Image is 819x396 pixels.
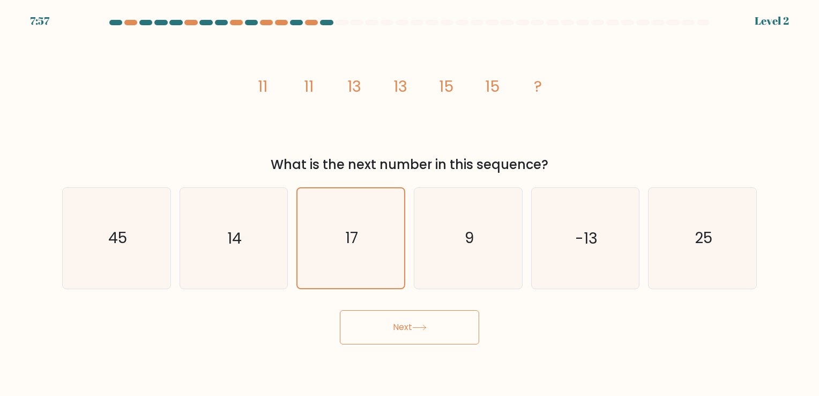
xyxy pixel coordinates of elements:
text: 17 [345,228,358,249]
tspan: ? [534,76,542,97]
text: 14 [227,228,242,249]
text: 45 [108,228,127,249]
text: 25 [695,228,712,249]
tspan: 11 [258,76,267,97]
button: Next [340,310,479,344]
div: 7:57 [30,13,49,29]
tspan: 11 [304,76,314,97]
tspan: 13 [393,76,407,97]
tspan: 15 [485,76,500,97]
text: -13 [575,228,598,249]
tspan: 15 [440,76,454,97]
text: 9 [465,228,474,249]
tspan: 13 [348,76,362,97]
div: Level 2 [755,13,789,29]
div: What is the next number in this sequence? [69,155,750,174]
